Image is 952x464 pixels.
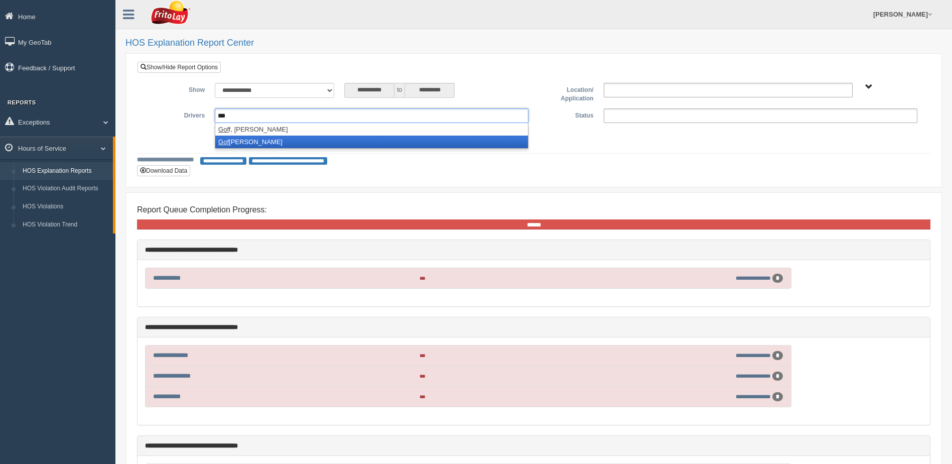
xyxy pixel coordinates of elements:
[533,83,598,103] label: Location/ Application
[138,62,221,73] a: Show/Hide Report Options
[394,83,404,98] span: to
[125,38,942,48] h2: HOS Explanation Report Center
[137,205,930,214] h4: Report Queue Completion Progress:
[145,108,210,121] label: Drivers
[533,108,598,121] label: Status
[137,165,190,176] button: Download Data
[218,126,229,133] em: Gof
[218,138,229,146] em: Gof
[18,180,113,198] a: HOS Violation Audit Reports
[215,123,528,136] li: f, [PERSON_NAME]
[18,162,113,180] a: HOS Explanation Reports
[18,216,113,234] a: HOS Violation Trend
[215,136,528,148] li: [PERSON_NAME]
[145,83,210,95] label: Show
[18,198,113,216] a: HOS Violations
